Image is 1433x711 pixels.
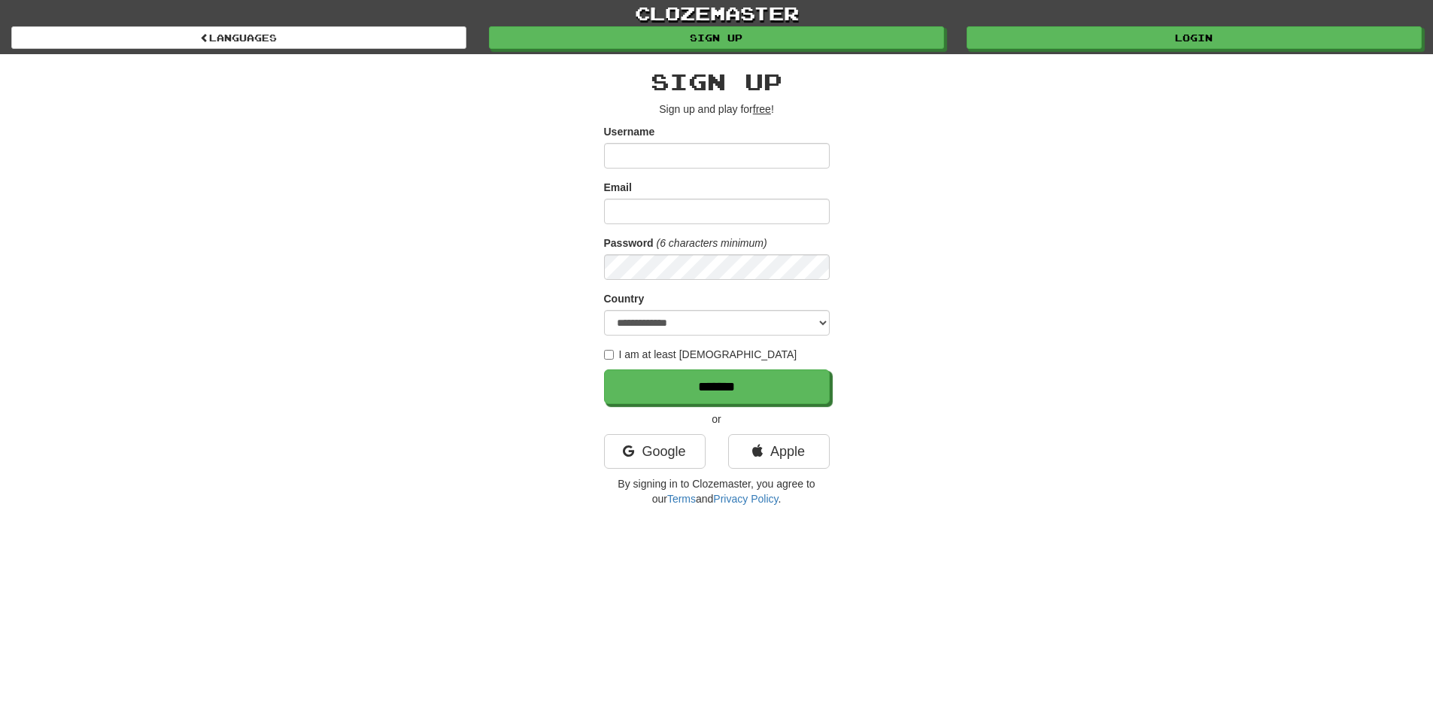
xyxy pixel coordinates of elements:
a: Login [967,26,1422,49]
label: Country [604,291,645,306]
h2: Sign up [604,69,830,94]
p: or [604,412,830,427]
a: Apple [728,434,830,469]
a: Terms [667,493,696,505]
u: free [753,103,771,115]
label: I am at least [DEMOGRAPHIC_DATA] [604,347,797,362]
input: I am at least [DEMOGRAPHIC_DATA] [604,350,614,360]
a: Sign up [489,26,944,49]
label: Email [604,180,632,195]
p: By signing in to Clozemaster, you agree to our and . [604,476,830,506]
a: Languages [11,26,466,49]
label: Password [604,235,654,251]
em: (6 characters minimum) [657,237,767,249]
a: Google [604,434,706,469]
p: Sign up and play for ! [604,102,830,117]
label: Username [604,124,655,139]
a: Privacy Policy [713,493,778,505]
